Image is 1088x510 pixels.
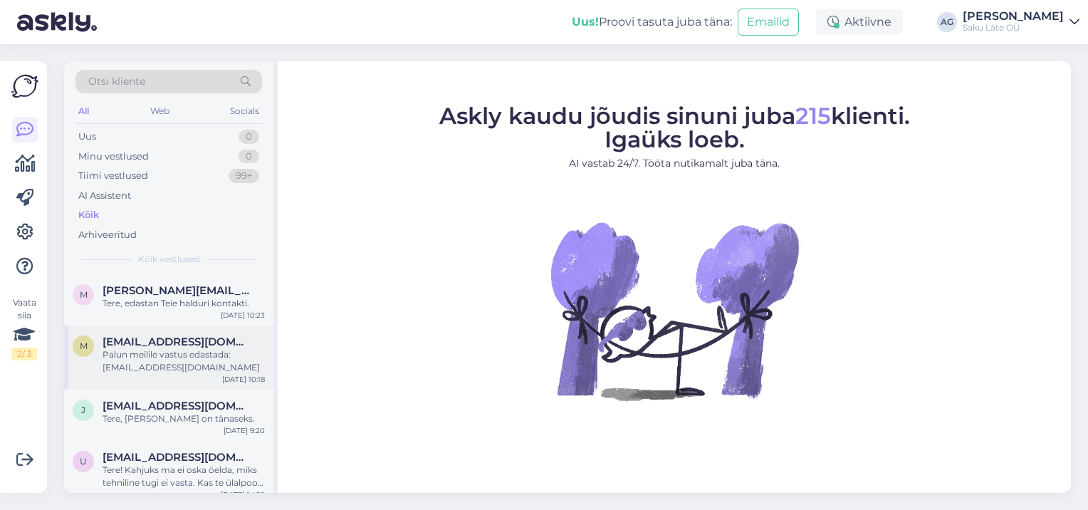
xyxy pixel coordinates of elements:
[572,14,732,31] div: Proovi tasuta juba täna:
[88,74,145,89] span: Otsi kliente
[103,348,265,374] div: Palun meilile vastus edastada: [EMAIL_ADDRESS][DOMAIN_NAME]
[78,189,131,203] div: AI Assistent
[103,400,251,412] span: janek@joon.eu
[138,253,200,266] span: Kõik vestlused
[11,296,37,360] div: Vaata siia
[439,156,910,171] p: AI vastab 24/7. Tööta nutikamalt juba täna.
[103,284,251,297] span: maria.rillo@reimax.net
[439,102,910,153] span: Askly kaudu jõudis sinuni juba klienti. Igaüks loeb.
[816,9,903,35] div: Aktiivne
[963,11,1079,33] a: [PERSON_NAME]Saku Läte OÜ
[963,22,1064,33] div: Saku Läte OÜ
[221,310,265,321] div: [DATE] 10:23
[78,130,96,144] div: Uus
[572,15,599,28] b: Uus!
[224,425,265,436] div: [DATE] 9:20
[147,102,172,120] div: Web
[239,150,259,164] div: 0
[229,169,259,183] div: 99+
[103,412,265,425] div: Tere, [PERSON_NAME] on tänaseks.
[78,169,148,183] div: Tiimi vestlused
[221,489,265,500] div: [DATE] 14:29
[75,102,92,120] div: All
[81,405,85,415] span: j
[738,9,799,36] button: Emailid
[795,102,831,130] span: 215
[11,73,38,100] img: Askly Logo
[78,150,149,164] div: Minu vestlused
[103,451,251,464] span: ukirsimae@gmail.com
[103,297,265,310] div: Tere, edastan Teie halduri kontakti.
[80,340,88,351] span: m
[78,228,137,242] div: Arhiveeritud
[227,102,262,120] div: Socials
[963,11,1064,22] div: [PERSON_NAME]
[546,182,802,439] img: No Chat active
[239,130,259,144] div: 0
[80,289,88,300] span: m
[222,374,265,385] div: [DATE] 10:18
[78,208,99,222] div: Kõik
[103,335,251,348] span: marit.juursalu@gmail.com
[80,456,87,467] span: u
[11,348,37,360] div: 2 / 3
[103,464,265,489] div: Tere! Kahjuks ma ei oska öelda, miks tehniline tugi ei vasta. Kas te ülalpool kirjeldatud protsed...
[937,12,957,32] div: AG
